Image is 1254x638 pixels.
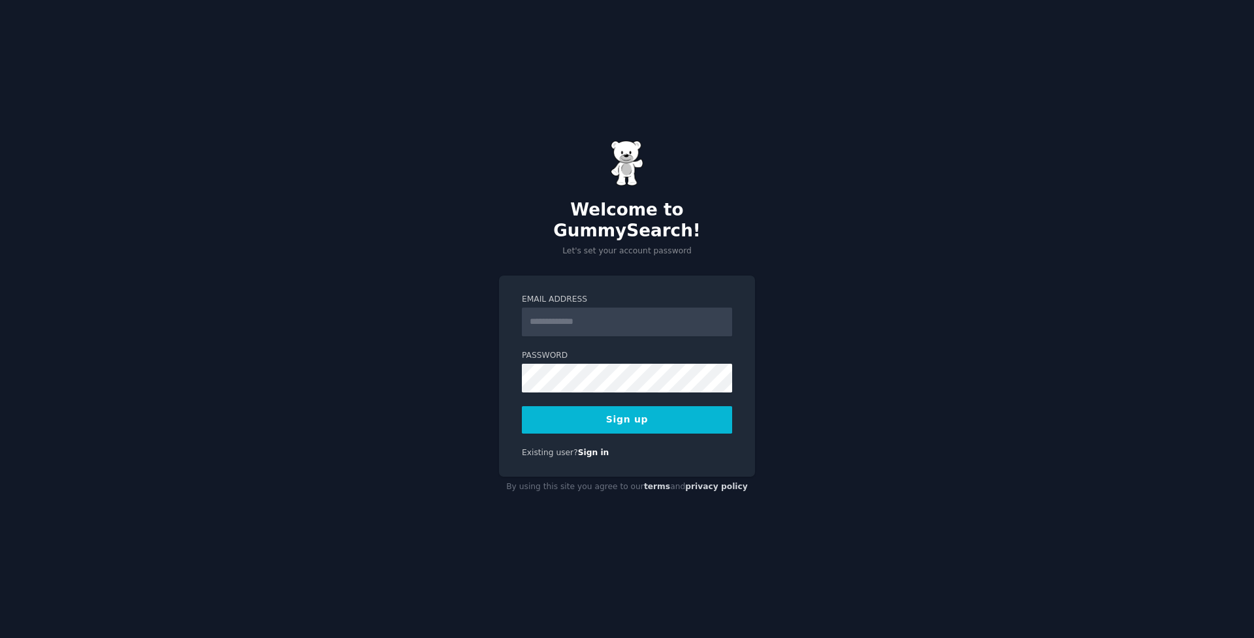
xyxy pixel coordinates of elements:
a: Sign in [578,448,609,457]
button: Sign up [522,406,732,434]
label: Email Address [522,294,732,306]
img: Gummy Bear [611,140,643,186]
div: By using this site you agree to our and [499,477,755,498]
span: Existing user? [522,448,578,457]
a: privacy policy [685,482,748,491]
h2: Welcome to GummySearch! [499,200,755,241]
p: Let's set your account password [499,246,755,257]
label: Password [522,350,732,362]
a: terms [644,482,670,491]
